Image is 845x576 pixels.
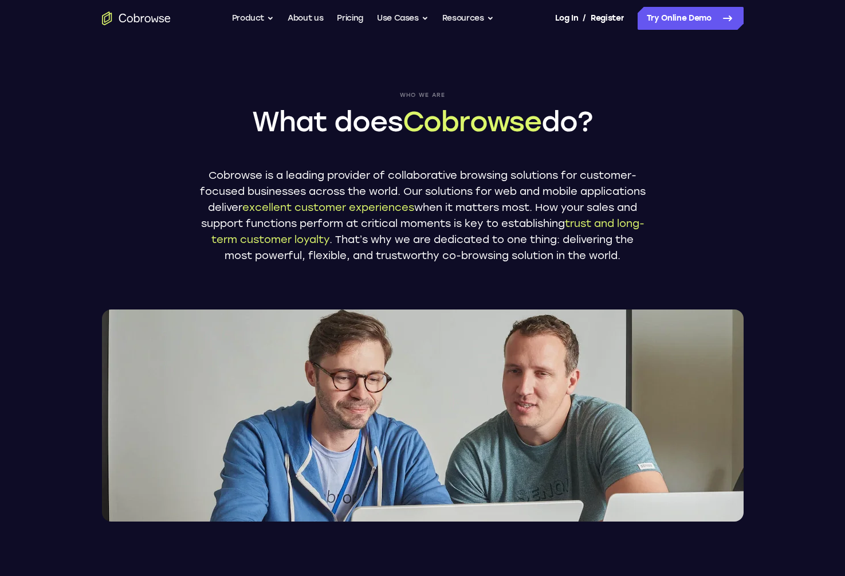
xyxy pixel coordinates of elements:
[442,7,494,30] button: Resources
[232,7,274,30] button: Product
[337,7,363,30] a: Pricing
[288,7,323,30] a: About us
[555,7,578,30] a: Log In
[199,167,646,264] p: Cobrowse is a leading provider of collaborative browsing solutions for customer-focused businesse...
[403,105,541,138] span: Cobrowse
[638,7,744,30] a: Try Online Demo
[199,92,646,99] span: Who we are
[102,11,171,25] a: Go to the home page
[583,11,586,25] span: /
[199,103,646,140] h1: What does do?
[242,201,414,214] span: excellent customer experiences
[102,309,744,522] img: Two Cobrowse software developers, João and Ross, working on their computers
[377,7,429,30] button: Use Cases
[591,7,624,30] a: Register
